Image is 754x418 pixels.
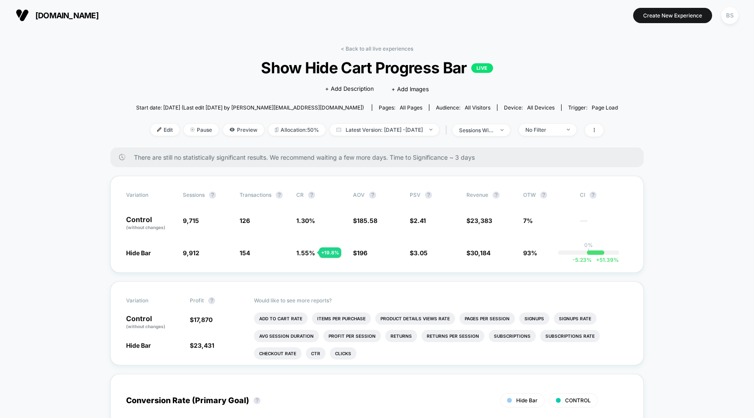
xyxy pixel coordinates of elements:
span: 7% [523,217,533,224]
span: $ [410,249,428,257]
span: $ [353,249,367,257]
div: + 19.8 % [319,247,341,258]
span: Hide Bar [126,342,151,349]
div: Pages: [379,104,422,111]
li: Signups [519,312,549,325]
span: 196 [357,249,367,257]
span: 17,870 [194,316,212,323]
button: ? [209,192,216,199]
span: All Visitors [465,104,490,111]
li: Returns [385,330,417,342]
p: Control [126,315,181,330]
span: Revenue [466,192,488,198]
span: Variation [126,192,174,199]
span: Hide Bar [516,397,538,404]
span: | [443,124,452,137]
p: 0% [584,242,593,248]
span: $ [353,217,377,224]
button: [DOMAIN_NAME] [13,8,101,22]
div: Trigger: [568,104,618,111]
button: ? [369,192,376,199]
p: Would like to see more reports? [254,297,628,304]
p: | [588,248,589,255]
img: calendar [336,127,341,132]
span: 9,912 [183,249,199,257]
span: --- [580,218,628,231]
button: ? [308,192,315,199]
span: $ [190,342,214,349]
span: (without changes) [126,225,165,230]
img: end [429,129,432,130]
span: CONTROL [565,397,591,404]
button: ? [540,192,547,199]
li: Avg Session Duration [254,330,319,342]
span: PSV [410,192,421,198]
li: Subscriptions [489,330,536,342]
span: 126 [240,217,250,224]
span: Profit [190,297,204,304]
li: Subscriptions Rate [540,330,600,342]
div: sessions with impression [459,127,494,134]
span: + Add Images [391,86,429,93]
span: There are still no statistically significant results. We recommend waiting a few more days . Time... [134,154,626,161]
span: + [596,257,600,263]
span: Allocation: 50% [268,124,326,136]
span: 3.05 [414,249,428,257]
span: Pause [184,124,219,136]
button: ? [254,397,260,404]
p: Control [126,216,174,231]
span: AOV [353,192,365,198]
li: Clicks [330,347,356,360]
img: Visually logo [16,9,29,22]
button: ? [276,192,283,199]
button: Create New Experience [633,8,712,23]
span: 93% [523,249,537,257]
span: Edit [151,124,179,136]
button: ? [493,192,500,199]
span: (without changes) [126,324,165,329]
span: + Add Description [325,85,374,93]
span: 1.30 % [296,217,315,224]
span: all devices [527,104,555,111]
span: OTW [523,192,571,199]
li: Ctr [306,347,326,360]
span: $ [466,249,490,257]
span: 9,715 [183,217,199,224]
span: $ [190,316,212,323]
span: 185.58 [357,217,377,224]
p: LIVE [471,63,493,73]
button: ? [425,192,432,199]
span: 23,431 [194,342,214,349]
span: Latest Version: [DATE] - [DATE] [330,124,439,136]
li: Profit Per Session [323,330,381,342]
span: Variation [126,297,174,304]
span: 51.39 % [592,257,619,263]
span: $ [410,217,426,224]
li: Items Per Purchase [312,312,371,325]
li: Product Details Views Rate [375,312,455,325]
span: 23,383 [470,217,492,224]
span: Start date: [DATE] (Last edit [DATE] by [PERSON_NAME][EMAIL_ADDRESS][DOMAIN_NAME]) [136,104,364,111]
img: end [190,127,195,132]
span: CI [580,192,628,199]
a: < Back to all live experiences [341,45,413,52]
li: Returns Per Session [422,330,484,342]
li: Signups Rate [554,312,596,325]
span: all pages [400,104,422,111]
span: 30,184 [470,249,490,257]
span: [DOMAIN_NAME] [35,11,99,20]
li: Add To Cart Rate [254,312,308,325]
div: BS [721,7,738,24]
img: end [500,129,504,131]
span: Hide Bar [126,249,151,257]
span: Sessions [183,192,205,198]
img: edit [157,127,161,132]
img: rebalance [275,127,278,132]
div: Audience: [436,104,490,111]
span: CR [296,192,304,198]
span: 154 [240,249,250,257]
li: Checkout Rate [254,347,302,360]
span: Transactions [240,192,271,198]
span: Page Load [592,104,618,111]
div: No Filter [525,127,560,133]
